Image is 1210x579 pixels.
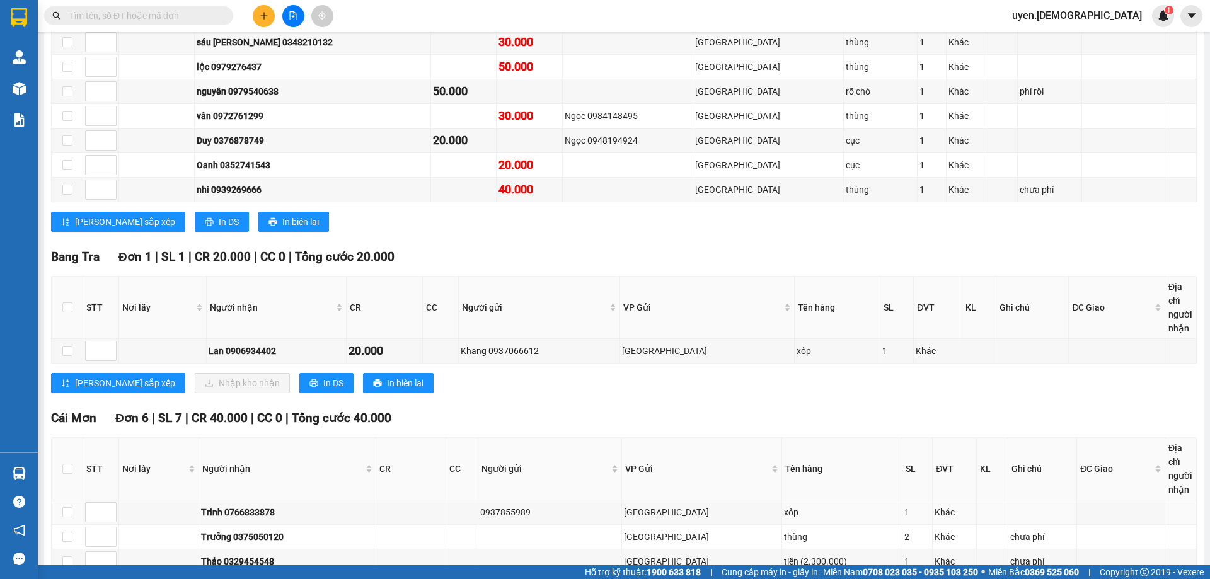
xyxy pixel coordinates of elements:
[258,212,329,232] button: printerIn biên lai
[1025,567,1079,577] strong: 0369 525 060
[51,411,96,425] span: Cái Mơn
[13,113,26,127] img: solution-icon
[311,5,333,27] button: aim
[988,565,1079,579] span: Miền Bắc
[161,249,185,264] span: SL 1
[51,212,185,232] button: sort-ascending[PERSON_NAME] sắp xếp
[1158,10,1169,21] img: icon-new-feature
[118,249,152,264] span: Đơn 1
[863,567,978,577] strong: 0708 023 035 - 0935 103 250
[948,35,986,49] div: Khác
[61,217,70,227] span: sort-ascending
[622,525,782,549] td: Sài Gòn
[195,249,251,264] span: CR 20.000
[83,277,119,339] th: STT
[120,54,248,72] div: 0398658317
[347,277,423,339] th: CR
[498,33,560,51] div: 30.000
[981,570,985,575] span: ⚪️
[693,129,844,153] td: Sài Gòn
[197,84,429,98] div: nguyên 0979540638
[201,505,374,519] div: Trinh 0766833878
[219,215,239,229] span: In DS
[120,11,151,24] span: Nhận:
[904,530,930,544] div: 2
[565,134,691,147] div: Ngọc 0948194924
[693,153,844,178] td: Sài Gòn
[498,181,560,198] div: 40.000
[647,567,701,577] strong: 1900 633 818
[880,277,914,339] th: SL
[260,11,268,20] span: plus
[693,55,844,79] td: Sài Gòn
[292,411,391,425] span: Tổng cước 40.000
[624,554,780,568] div: [GEOGRAPHIC_DATA]
[309,379,318,389] span: printer
[158,411,182,425] span: SL 7
[195,373,290,393] button: downloadNhập kho nhận
[285,411,289,425] span: |
[268,217,277,227] span: printer
[846,158,916,172] div: cục
[623,301,781,314] span: VP Gửi
[695,158,841,172] div: [GEOGRAPHIC_DATA]
[202,462,363,476] span: Người nhận
[919,134,943,147] div: 1
[948,183,986,197] div: Khác
[948,60,986,74] div: Khác
[51,249,100,264] span: Bang Tra
[722,565,820,579] span: Cung cấp máy in - giấy in:
[693,104,844,129] td: Sài Gòn
[13,553,25,565] span: message
[935,505,974,519] div: Khác
[695,109,841,123] div: [GEOGRAPHIC_DATA]
[254,249,257,264] span: |
[201,554,374,568] div: Thảo 0329454548
[823,565,978,579] span: Miền Nam
[11,12,30,25] span: Gửi:
[782,438,902,500] th: Tên hàng
[185,411,188,425] span: |
[784,530,900,544] div: thùng
[205,217,214,227] span: printer
[1186,10,1197,21] span: caret-down
[13,467,26,480] img: warehouse-icon
[846,183,916,197] div: thùng
[695,35,841,49] div: [GEOGRAPHIC_DATA]
[1010,530,1075,544] div: chưa phí
[376,438,446,500] th: CR
[846,35,916,49] div: thùng
[919,158,943,172] div: 1
[846,109,916,123] div: thùng
[282,215,319,229] span: In biên lai
[624,530,780,544] div: [GEOGRAPHIC_DATA]
[693,178,844,202] td: Sài Gòn
[620,339,795,364] td: Sài Gòn
[498,156,560,174] div: 20.000
[446,438,479,500] th: CC
[919,35,943,49] div: 1
[695,60,841,74] div: [GEOGRAPHIC_DATA]
[1080,462,1152,476] span: ĐC Giao
[387,376,423,390] span: In biên lai
[1167,6,1171,14] span: 1
[9,79,113,95] div: 70.000
[433,83,494,100] div: 50.000
[363,373,434,393] button: printerIn biên lai
[585,565,701,579] span: Hỗ trợ kỹ thuật:
[13,524,25,536] span: notification
[846,134,916,147] div: cục
[1010,554,1075,568] div: chưa phí
[373,379,382,389] span: printer
[498,58,560,76] div: 50.000
[299,373,354,393] button: printerIn DS
[797,344,879,358] div: xốp
[197,183,429,197] div: nhi 0939269666
[996,277,1069,339] th: Ghi chú
[13,496,25,508] span: question-circle
[423,277,459,339] th: CC
[795,277,881,339] th: Tên hàng
[695,84,841,98] div: [GEOGRAPHIC_DATA]
[9,81,29,94] span: CR :
[904,554,930,568] div: 1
